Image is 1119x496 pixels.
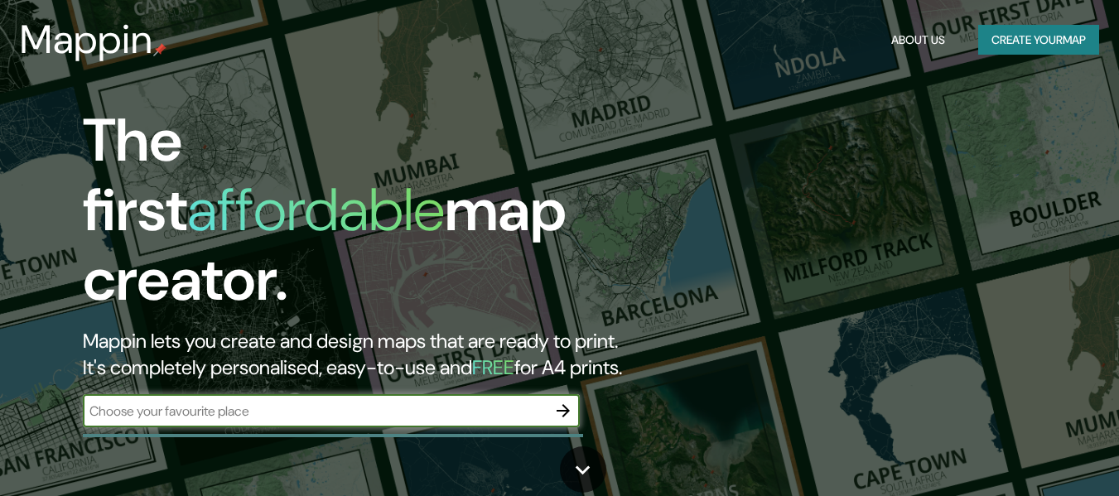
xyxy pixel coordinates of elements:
h1: affordable [187,171,445,248]
img: mappin-pin [153,43,166,56]
h1: The first map creator. [83,106,643,328]
h2: Mappin lets you create and design maps that are ready to print. It's completely personalised, eas... [83,328,643,381]
button: Create yourmap [978,25,1099,55]
h3: Mappin [20,17,153,63]
h5: FREE [472,354,514,380]
button: About Us [885,25,952,55]
input: Choose your favourite place [83,402,547,421]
